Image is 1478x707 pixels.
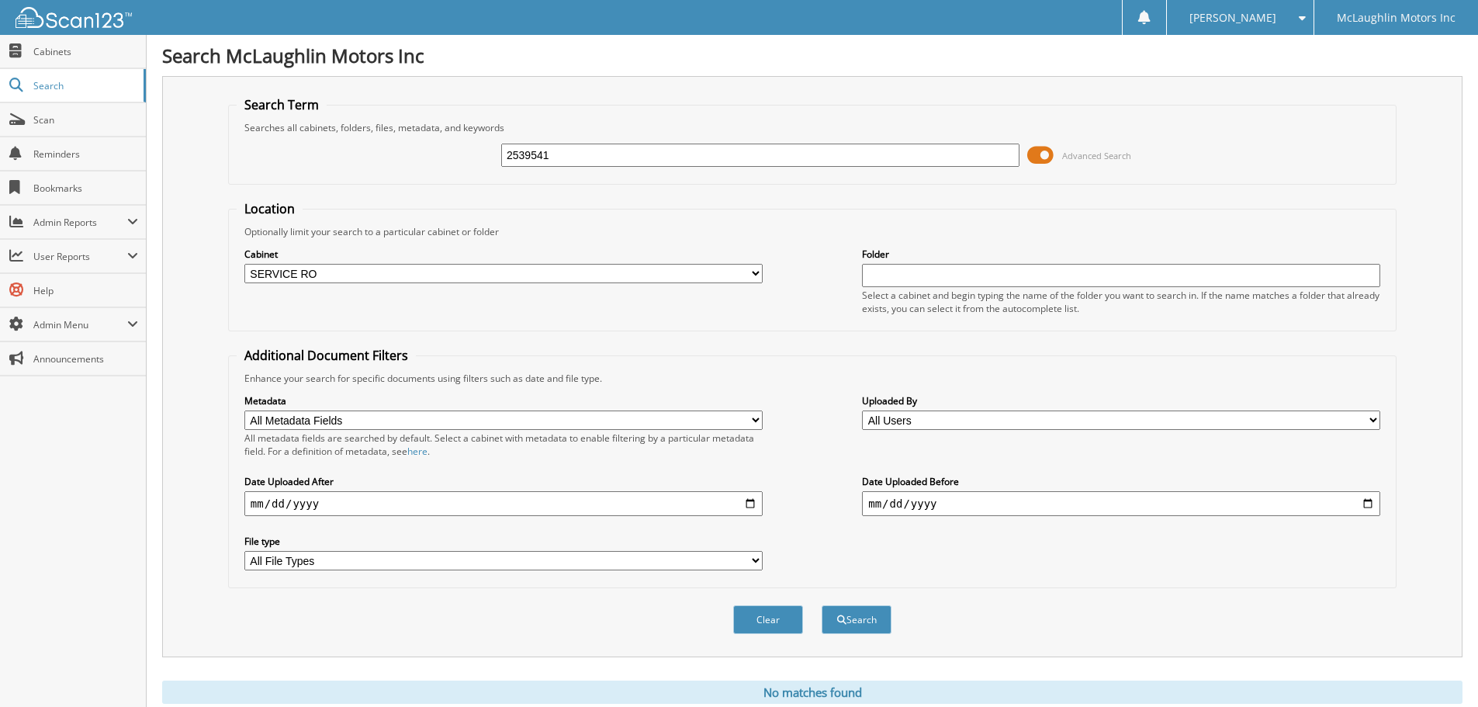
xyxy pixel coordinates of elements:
[862,394,1380,407] label: Uploaded By
[862,289,1380,315] div: Select a cabinet and begin typing the name of the folder you want to search in. If the name match...
[237,96,327,113] legend: Search Term
[33,182,138,195] span: Bookmarks
[1062,150,1131,161] span: Advanced Search
[33,45,138,58] span: Cabinets
[862,475,1380,488] label: Date Uploaded Before
[1337,13,1456,23] span: McLaughlin Motors Inc
[244,248,763,261] label: Cabinet
[33,147,138,161] span: Reminders
[162,681,1462,704] div: No matches found
[1189,13,1276,23] span: [PERSON_NAME]
[16,7,132,28] img: scan123-logo-white.svg
[244,394,763,407] label: Metadata
[733,605,803,634] button: Clear
[33,216,127,229] span: Admin Reports
[244,491,763,516] input: start
[33,352,138,366] span: Announcements
[244,431,763,458] div: All metadata fields are searched by default. Select a cabinet with metadata to enable filtering b...
[33,284,138,297] span: Help
[244,535,763,548] label: File type
[237,225,1388,238] div: Optionally limit your search to a particular cabinet or folder
[237,200,303,217] legend: Location
[162,43,1462,68] h1: Search McLaughlin Motors Inc
[862,491,1380,516] input: end
[33,79,136,92] span: Search
[237,372,1388,385] div: Enhance your search for specific documents using filters such as date and file type.
[237,121,1388,134] div: Searches all cabinets, folders, files, metadata, and keywords
[244,475,763,488] label: Date Uploaded After
[407,445,427,458] a: here
[822,605,891,634] button: Search
[237,347,416,364] legend: Additional Document Filters
[33,113,138,126] span: Scan
[33,250,127,263] span: User Reports
[33,318,127,331] span: Admin Menu
[862,248,1380,261] label: Folder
